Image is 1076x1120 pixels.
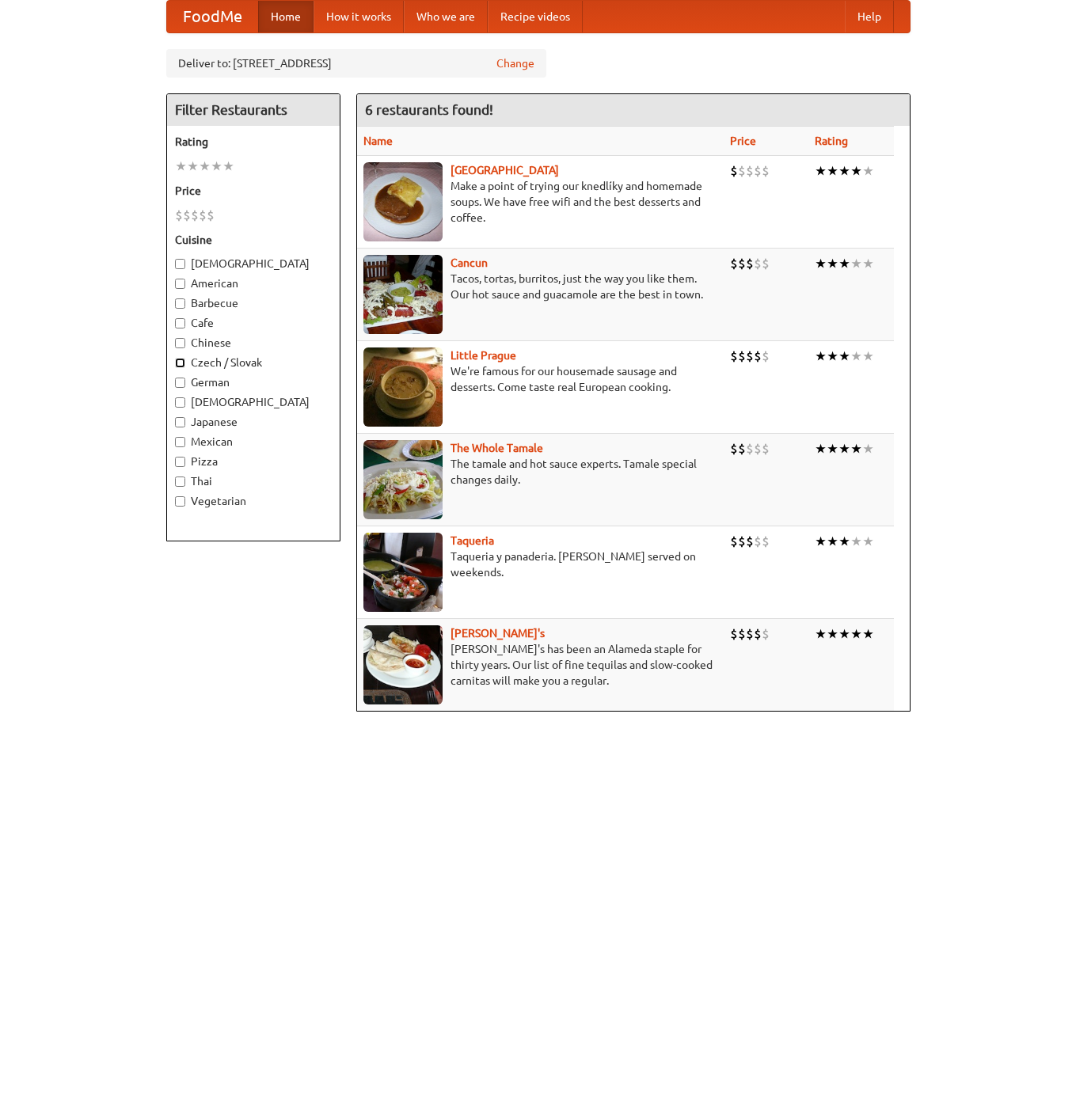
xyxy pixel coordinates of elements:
[191,207,199,224] li: $
[730,135,756,147] a: Price
[451,164,559,177] a: [GEOGRAPHIC_DATA]
[175,378,185,388] input: German
[314,1,404,32] a: How it works
[451,256,488,269] a: Cancun
[850,533,862,550] li: ★
[175,496,185,507] input: Vegetarian
[838,440,850,457] li: ★
[363,625,443,704] img: pedros.jpg
[175,355,332,370] label: Czech / Slovak
[175,315,332,331] label: Cafe
[363,271,718,302] p: Tacos, tortas, burritos, just the way you like them. Our hot sauce and guacamole are the best in ...
[488,1,583,32] a: Recipe videos
[175,259,185,269] input: [DEMOGRAPHIC_DATA]
[167,1,258,32] a: FoodMe
[746,625,754,643] li: $
[199,158,211,175] li: ★
[815,625,827,643] li: ★
[815,162,827,180] li: ★
[838,347,850,365] li: ★
[762,440,770,457] li: $
[827,255,838,272] li: ★
[258,1,314,32] a: Home
[754,625,762,643] li: $
[175,473,332,489] label: Thai
[175,358,185,368] input: Czech / Slovak
[175,434,332,450] label: Mexican
[199,207,207,224] li: $
[175,417,185,427] input: Japanese
[496,55,534,71] a: Change
[175,374,332,390] label: German
[746,162,754,180] li: $
[175,414,332,430] label: Japanese
[451,534,494,547] b: Taqueria
[207,207,215,224] li: $
[738,533,746,550] li: $
[175,394,332,410] label: [DEMOGRAPHIC_DATA]
[850,625,862,643] li: ★
[738,162,746,180] li: $
[175,335,332,351] label: Chinese
[862,347,874,365] li: ★
[365,102,493,117] ng-pluralize: 6 restaurants found!
[850,255,862,272] li: ★
[754,440,762,457] li: $
[762,625,770,643] li: $
[746,440,754,457] li: $
[838,255,850,272] li: ★
[815,533,827,550] li: ★
[827,440,838,457] li: ★
[363,533,443,612] img: taqueria.jpg
[838,625,850,643] li: ★
[762,255,770,272] li: $
[175,279,185,289] input: American
[363,162,443,241] img: czechpoint.jpg
[815,255,827,272] li: ★
[451,349,516,362] a: Little Prague
[363,347,443,427] img: littleprague.jpg
[175,134,332,150] h5: Rating
[815,135,848,147] a: Rating
[187,158,199,175] li: ★
[363,135,393,147] a: Name
[862,625,874,643] li: ★
[850,347,862,365] li: ★
[451,442,543,454] a: The Whole Tamale
[175,207,183,224] li: $
[175,454,332,469] label: Pizza
[746,533,754,550] li: $
[363,456,718,488] p: The tamale and hot sauce experts. Tamale special changes daily.
[738,625,746,643] li: $
[222,158,234,175] li: ★
[175,256,332,271] label: [DEMOGRAPHIC_DATA]
[762,347,770,365] li: $
[166,49,546,78] div: Deliver to: [STREET_ADDRESS]
[363,255,443,334] img: cancun.jpg
[363,178,718,226] p: Make a point of trying our knedlíky and homemade soups. We have free wifi and the best desserts a...
[363,363,718,395] p: We're famous for our housemade sausage and desserts. Come taste real European cooking.
[738,440,746,457] li: $
[754,347,762,365] li: $
[754,533,762,550] li: $
[183,207,191,224] li: $
[862,440,874,457] li: ★
[730,625,738,643] li: $
[175,232,332,248] h5: Cuisine
[175,318,185,328] input: Cafe
[730,162,738,180] li: $
[827,347,838,365] li: ★
[850,440,862,457] li: ★
[175,338,185,348] input: Chinese
[845,1,894,32] a: Help
[363,440,443,519] img: wholetamale.jpg
[838,162,850,180] li: ★
[363,641,718,689] p: [PERSON_NAME]'s has been an Alameda staple for thirty years. Our list of fine tequilas and slow-c...
[730,533,738,550] li: $
[762,162,770,180] li: $
[211,158,222,175] li: ★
